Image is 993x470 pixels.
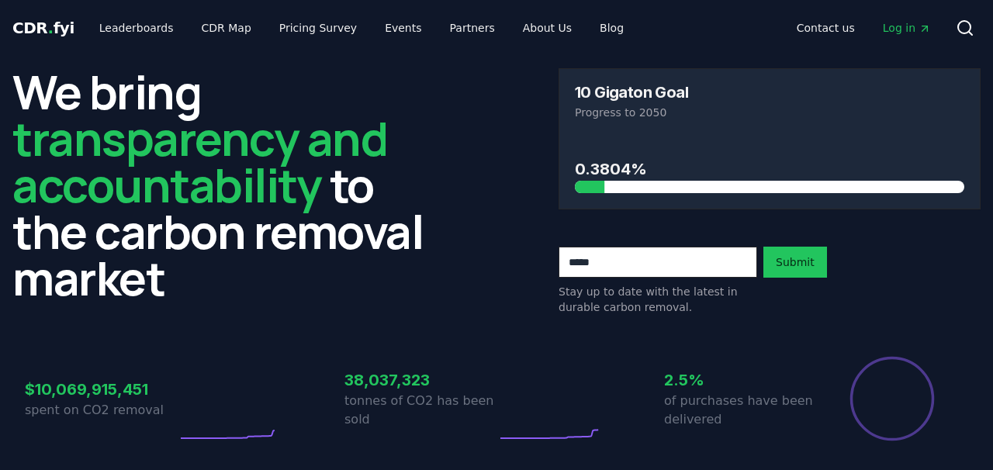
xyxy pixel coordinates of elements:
[12,106,387,216] span: transparency and accountability
[25,401,177,420] p: spent on CO2 removal
[87,14,186,42] a: Leaderboards
[664,368,816,392] h3: 2.5%
[48,19,54,37] span: .
[267,14,369,42] a: Pricing Survey
[763,247,827,278] button: Submit
[344,392,496,429] p: tonnes of CO2 has been sold
[559,284,757,315] p: Stay up to date with the latest in durable carbon removal.
[372,14,434,42] a: Events
[87,14,636,42] nav: Main
[575,157,964,181] h3: 0.3804%
[25,378,177,401] h3: $10,069,915,451
[12,68,434,301] h2: We bring to the carbon removal market
[587,14,636,42] a: Blog
[784,14,943,42] nav: Main
[344,368,496,392] h3: 38,037,323
[883,20,931,36] span: Log in
[575,105,964,120] p: Progress to 2050
[575,85,688,100] h3: 10 Gigaton Goal
[784,14,867,42] a: Contact us
[438,14,507,42] a: Partners
[12,17,74,39] a: CDR.fyi
[12,19,74,37] span: CDR fyi
[189,14,264,42] a: CDR Map
[870,14,943,42] a: Log in
[510,14,584,42] a: About Us
[664,392,816,429] p: of purchases have been delivered
[849,355,936,442] div: Percentage of sales delivered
